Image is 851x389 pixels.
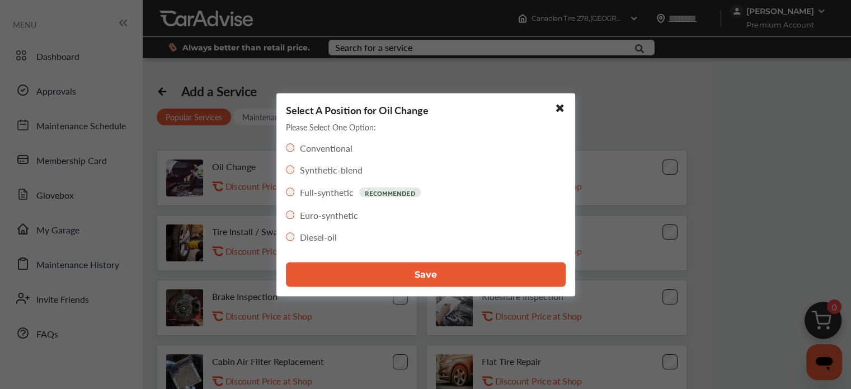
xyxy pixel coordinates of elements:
button: Save [286,262,566,287]
label: Synthetic-blend [300,163,363,176]
p: RECOMMENDED [359,187,421,197]
span: Save [415,269,437,280]
label: Conventional [300,141,352,154]
label: Diesel-oil [300,230,337,243]
label: Full-synthetic [300,186,354,199]
p: Please Select One Option: [286,121,376,132]
p: Select A Position for Oil Change [286,102,429,116]
label: Euro-synthetic [300,208,358,221]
